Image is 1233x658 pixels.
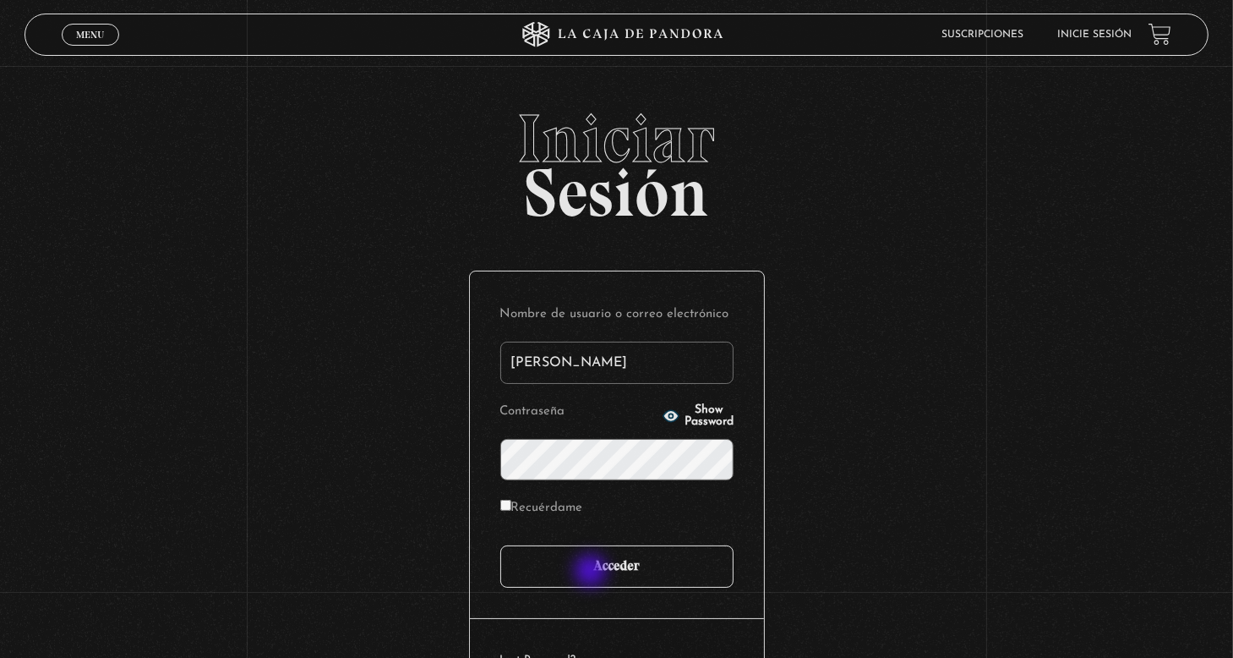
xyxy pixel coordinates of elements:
button: Show Password [663,404,734,428]
span: Show Password [685,404,734,428]
h2: Sesión [25,105,1208,213]
input: Acceder [500,546,734,588]
span: Cerrar [71,43,111,55]
span: Iniciar [25,105,1208,173]
a: Inicie sesión [1057,30,1132,40]
span: Menu [76,30,104,40]
input: Recuérdame [500,500,511,511]
a: View your shopping cart [1148,23,1171,46]
a: Suscripciones [941,30,1023,40]
label: Recuérdame [500,496,583,522]
label: Nombre de usuario o correo electrónico [500,302,734,328]
label: Contraseña [500,399,657,425]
